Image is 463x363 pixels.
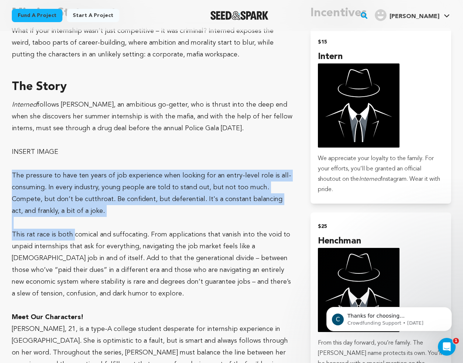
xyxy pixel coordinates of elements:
[318,248,399,332] img: incentive
[12,78,293,96] h3: The Story
[375,9,439,21] div: Lee V.'s Profile
[12,9,62,22] a: Fund a project
[315,291,463,343] iframe: Intercom notifications message
[12,314,83,321] strong: Meet Our Characters!
[373,8,451,23] span: Lee V.'s Profile
[375,9,387,21] img: user.png
[318,221,444,232] h2: $25
[318,235,444,248] h4: Henchman
[12,99,293,134] p: follows [PERSON_NAME], an ambitious go-getter, who is thrust into the deep end when she discovers...
[373,8,451,21] a: Lee V.'s Profile
[318,63,399,148] img: incentive
[318,50,444,63] h4: Intern
[390,14,439,20] span: [PERSON_NAME]
[311,28,451,204] button: $15 Intern incentive We appreciate your loyalty to the family. For your efforts, you’ll be grante...
[453,338,459,344] span: 1
[438,338,456,356] iframe: Intercom live chat
[12,146,293,158] p: INSERT IMAGE
[318,37,444,47] h2: $15
[210,11,268,20] img: Seed&Spark Logo Dark Mode
[12,229,293,300] p: This rat race is both comical and suffocating. From applications that vanish into the void to unp...
[210,11,268,20] a: Seed&Spark Homepage
[12,25,293,60] div: What if your internship wasn’t just competitive – it was criminal? Interned exposes the weird, ta...
[67,9,119,22] a: Start a project
[318,153,444,195] p: We appreciate your loyalty to the family. For your efforts, you’ll be granted an official shoutou...
[12,101,37,108] em: Interned
[12,170,293,217] p: The pressure to have ten years of job experience when looking for an entry-level role is all-cons...
[359,176,381,182] em: Interned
